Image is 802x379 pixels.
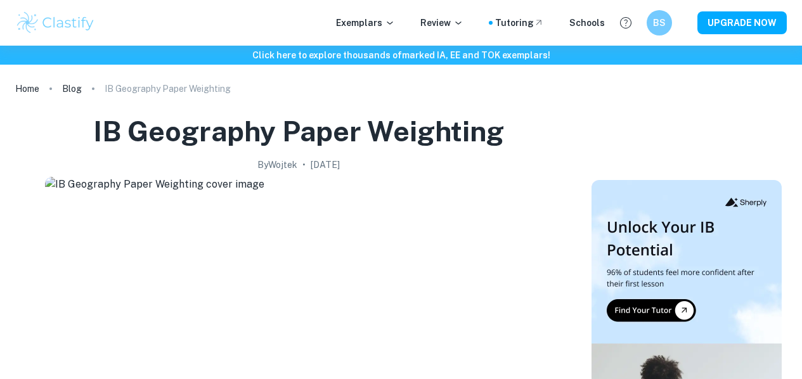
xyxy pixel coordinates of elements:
button: BS [647,10,672,35]
button: Help and Feedback [615,12,637,34]
a: Home [15,80,39,98]
h6: BS [652,16,667,30]
p: Review [420,16,463,30]
a: Tutoring [495,16,544,30]
h6: Click here to explore thousands of marked IA, EE and TOK exemplars ! [3,48,799,62]
img: Clastify logo [15,10,96,35]
p: IB Geography Paper Weighting [105,82,231,96]
p: • [302,158,306,172]
a: Blog [62,80,82,98]
h2: By Wojtek [257,158,297,172]
button: UPGRADE NOW [697,11,787,34]
h2: [DATE] [311,158,340,172]
h1: IB Geography Paper Weighting [93,113,504,150]
a: Schools [569,16,605,30]
p: Exemplars [336,16,395,30]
